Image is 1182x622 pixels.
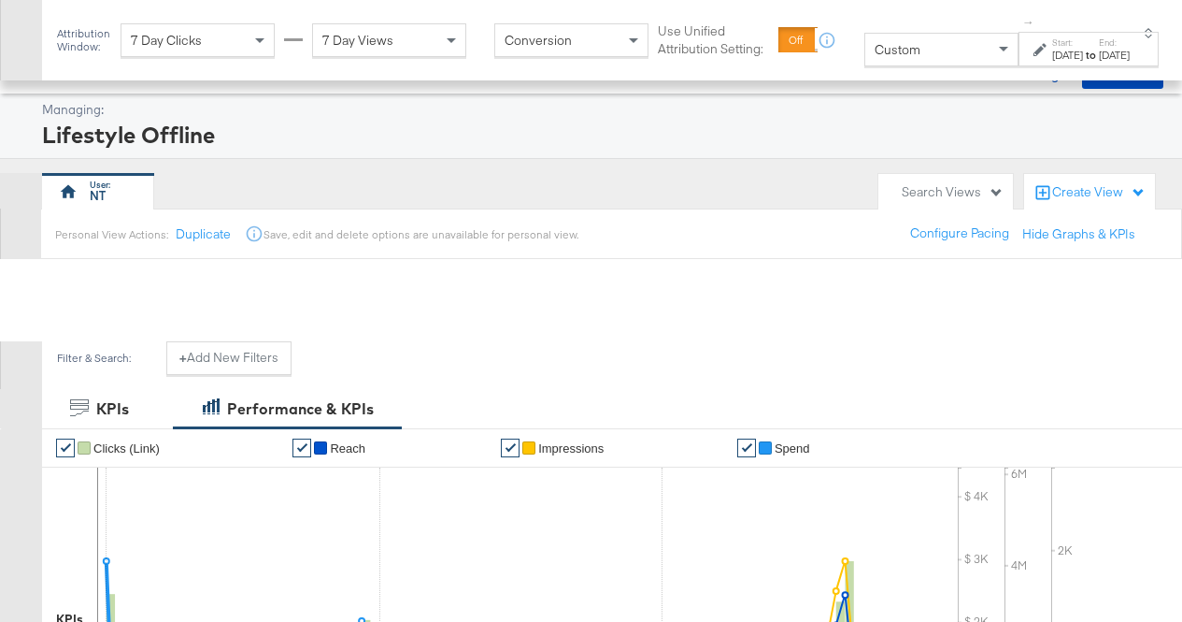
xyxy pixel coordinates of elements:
[1052,48,1083,63] div: [DATE]
[42,101,1159,119] div: Managing:
[897,217,1022,251] button: Configure Pacing
[322,32,393,49] span: 7 Day Views
[775,441,810,456] span: Spend
[538,441,604,456] span: Impressions
[1052,36,1083,49] label: Start:
[176,225,231,243] button: Duplicate
[56,27,111,53] div: Attribution Window:
[90,187,106,205] div: NT
[42,119,1159,151] div: Lifestyle Offline
[96,398,129,420] div: KPIs
[1020,20,1038,26] span: ↑
[1099,36,1130,49] label: End:
[501,439,520,457] a: ✔
[1083,48,1099,62] strong: to
[93,441,160,456] span: Clicks (Link)
[902,183,1004,201] div: Search Views
[330,441,365,456] span: Reach
[56,352,132,365] div: Filter & Search:
[737,439,756,457] a: ✔
[1052,183,1146,202] div: Create View
[875,41,920,58] span: Custom
[19,65,40,80] span: Ads
[166,341,292,375] button: +Add New Filters
[658,22,771,57] label: Use Unified Attribution Setting:
[1099,48,1130,63] div: [DATE]
[292,439,311,457] a: ✔
[55,227,168,242] div: Personal View Actions:
[263,227,578,242] div: Save, edit and delete options are unavailable for personal view.
[131,32,202,49] span: 7 Day Clicks
[505,32,572,49] span: Conversion
[179,349,187,367] strong: +
[40,65,65,80] span: /
[65,65,130,80] a: Dashboard
[56,439,75,457] a: ✔
[227,398,374,420] div: Performance & KPIs
[1022,225,1135,243] button: Hide Graphs & KPIs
